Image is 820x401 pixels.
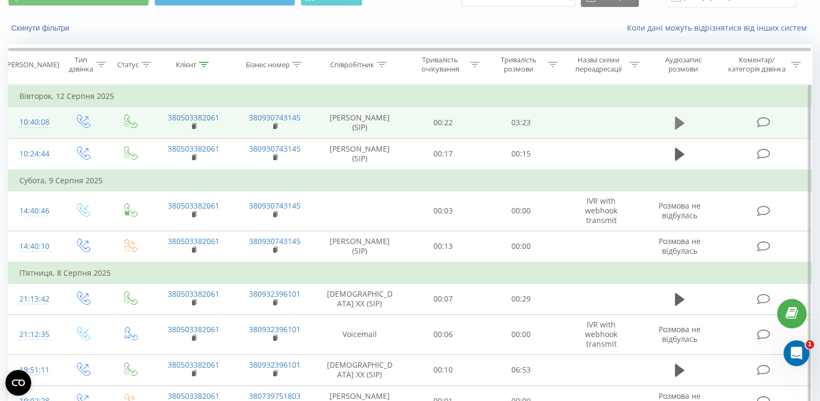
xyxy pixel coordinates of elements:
[168,391,219,401] a: 380503382061
[168,200,219,211] a: 380503382061
[316,107,403,138] td: [PERSON_NAME] (SIP)
[9,85,812,107] td: Вівторок, 12 Серпня 2025
[168,289,219,299] a: 380503382061
[725,55,788,74] div: Коментар/категорія дзвінка
[19,324,48,345] div: 21:12:35
[482,354,560,385] td: 06:53
[482,283,560,314] td: 00:29
[117,60,139,69] div: Статус
[570,55,627,74] div: Назва схеми переадресації
[9,262,812,284] td: П’ятниця, 8 Серпня 2025
[482,231,560,262] td: 00:00
[249,289,301,299] a: 380932396101
[19,289,48,310] div: 21:13:42
[316,231,403,262] td: [PERSON_NAME] (SIP)
[404,315,482,355] td: 00:06
[659,236,701,256] span: Розмова не відбулась
[404,231,482,262] td: 00:13
[249,324,301,334] a: 380932396101
[404,191,482,231] td: 00:03
[168,360,219,370] a: 380503382061
[316,354,403,385] td: [DEMOGRAPHIC_DATA] XX (SIP)
[413,55,467,74] div: Тривалість очікування
[560,191,642,231] td: IVR with webhook transmit
[652,55,715,74] div: Аудіозапис розмови
[316,138,403,170] td: [PERSON_NAME] (SIP)
[19,144,48,164] div: 10:24:44
[659,324,701,344] span: Розмова не відбулась
[249,360,301,370] a: 380932396101
[404,354,482,385] td: 00:10
[249,236,301,246] a: 380930743145
[168,112,219,123] a: 380503382061
[19,360,48,381] div: 19:51:11
[19,200,48,221] div: 14:40:46
[168,324,219,334] a: 380503382061
[245,60,289,69] div: Бізнес номер
[5,60,59,69] div: [PERSON_NAME]
[482,191,560,231] td: 00:00
[482,315,560,355] td: 00:00
[19,112,48,133] div: 10:40:08
[249,112,301,123] a: 380930743145
[404,138,482,170] td: 00:17
[783,340,809,366] iframe: Intercom live chat
[168,236,219,246] a: 380503382061
[805,340,814,349] span: 1
[5,370,31,396] button: Open CMP widget
[249,200,301,211] a: 380930743145
[659,200,701,220] span: Розмова не відбулась
[482,107,560,138] td: 03:23
[9,170,812,191] td: Субота, 9 Серпня 2025
[19,236,48,257] div: 14:40:10
[316,283,403,314] td: [DEMOGRAPHIC_DATA] XX (SIP)
[492,55,546,74] div: Тривалість розмови
[330,60,374,69] div: Співробітник
[627,23,812,33] a: Коли дані можуть відрізнятися вiд інших систем
[168,144,219,154] a: 380503382061
[176,60,196,69] div: Клієнт
[249,144,301,154] a: 380930743145
[404,283,482,314] td: 00:07
[68,55,94,74] div: Тип дзвінка
[404,107,482,138] td: 00:22
[560,315,642,355] td: IVR with webhook transmit
[482,138,560,170] td: 00:15
[8,23,75,33] button: Скинути фільтри
[249,391,301,401] a: 380739751803
[316,315,403,355] td: Voicemail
